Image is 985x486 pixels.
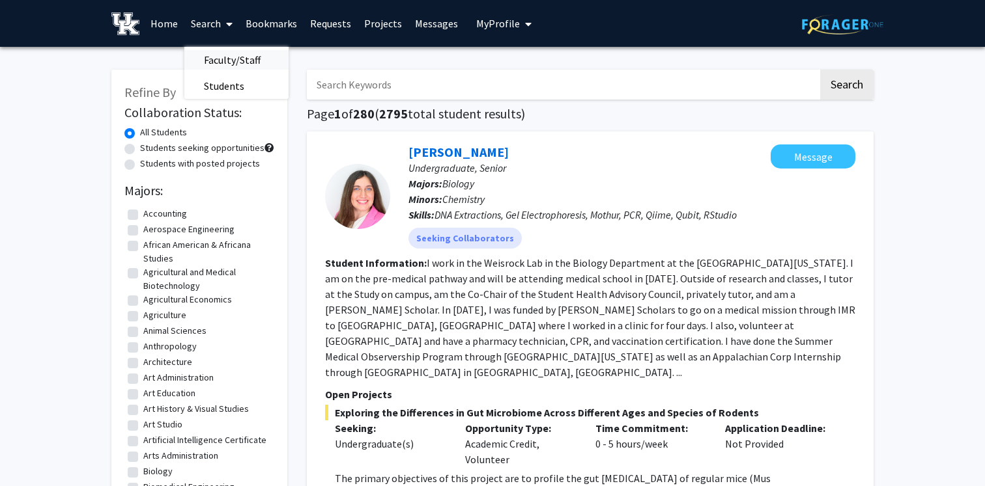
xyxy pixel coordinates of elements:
h2: Majors: [124,183,274,198]
a: [PERSON_NAME] [408,144,509,160]
p: Opportunity Type: [465,420,576,436]
span: 1 [334,105,341,122]
p: Seeking: [335,420,446,436]
label: Students with posted projects [140,157,260,170]
label: Animal Sciences [143,324,207,338]
label: Agriculture [143,308,186,322]
label: Anthropology [143,340,197,353]
label: Agricultural Economics [143,293,232,306]
a: Bookmarks [239,1,304,46]
label: Art Administration [143,371,214,385]
iframe: Chat [10,427,55,476]
div: 0 - 5 hours/week [586,420,716,467]
label: Aerospace Engineering [143,223,235,236]
span: Chemistry [442,193,485,206]
div: Not Provided [715,420,846,467]
button: Message Hannah Allen [771,144,855,169]
a: Projects [358,1,408,46]
span: 2795 [379,105,408,122]
img: ForagerOne Logo [802,14,883,34]
label: African American & Africana Studies [143,238,271,265]
span: Exploring the Differences in Gut Microbiome Across Different Ages and Species of Rodents [325,405,855,420]
label: Students seeking opportunities [140,141,264,155]
a: Search [184,1,239,46]
a: Students [184,76,289,96]
span: 280 [353,105,375,122]
b: Minors: [408,193,442,206]
p: The primary objectives of this project are to profile the gut [MEDICAL_DATA] of regular mice (Mus [335,470,855,486]
span: Biology [442,177,474,190]
a: Faculty/Staff [184,50,289,70]
label: Artificial Intelligence Certificate [143,433,266,447]
button: Search [820,70,874,100]
span: Undergraduate, Senior [408,161,506,174]
label: Arts Administration [143,449,218,463]
p: Time Commitment: [595,420,706,436]
label: Biology [143,465,173,478]
span: Students [184,73,264,99]
a: Messages [408,1,464,46]
span: Open Projects [325,388,392,401]
span: Faculty/Staff [184,47,280,73]
h1: Page of ( total student results) [307,106,874,122]
label: Art History & Visual Studies [143,402,249,416]
label: Art Studio [143,418,182,431]
span: Refine By [124,84,176,100]
b: Skills: [408,208,435,221]
label: Agricultural and Medical Biotechnology [143,265,271,293]
label: Art Education [143,386,195,400]
input: Search Keywords [307,70,818,100]
span: DNA Extractions, Gel Electrophoresis, Mothur, PCR, Qiime, Qubit, RStudio [435,208,737,221]
label: Accounting [143,207,187,221]
b: Student Information: [325,256,427,269]
a: Requests [304,1,358,46]
mat-chip: Seeking Collaborators [408,228,522,249]
p: Application Deadline: [725,420,836,436]
h2: Collaboration Status: [124,105,274,120]
label: Architecture [143,355,192,369]
label: All Students [140,126,187,139]
span: My Profile [476,17,520,30]
fg-read-more: I work in the Weisrock Lab in the Biology Department at the [GEOGRAPHIC_DATA][US_STATE]. I am on ... [325,256,855,379]
div: Undergraduate(s) [335,436,446,452]
b: Majors: [408,177,442,190]
div: Academic Credit, Volunteer [455,420,586,467]
img: University of Kentucky Logo [111,12,139,35]
a: Home [144,1,184,46]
